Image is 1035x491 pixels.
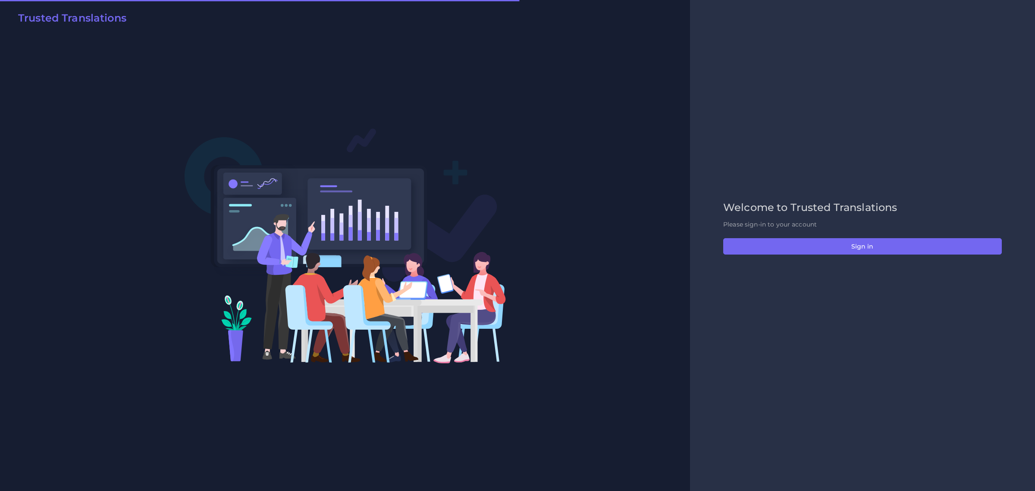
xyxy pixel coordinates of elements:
img: Login V2 [184,128,506,364]
a: Trusted Translations [12,12,126,28]
h2: Welcome to Trusted Translations [723,201,1002,214]
button: Sign in [723,238,1002,255]
p: Please sign-in to your account [723,220,1002,229]
h2: Trusted Translations [18,12,126,25]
